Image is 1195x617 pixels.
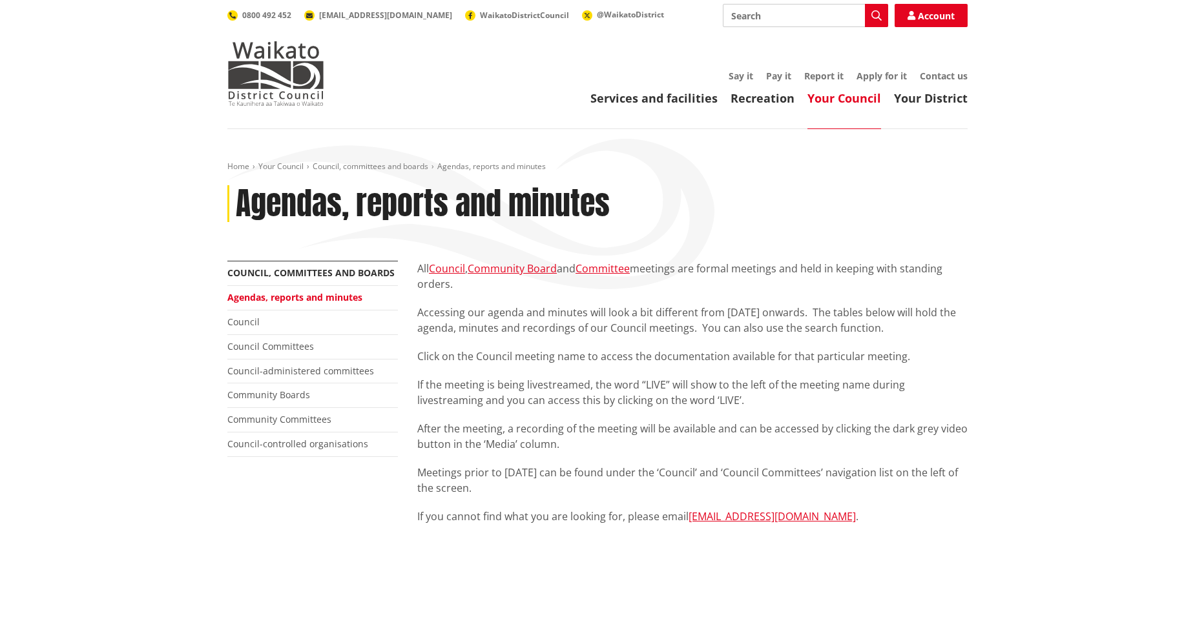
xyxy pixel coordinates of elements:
[313,161,428,172] a: Council, committees and boards
[857,70,907,82] a: Apply for it
[227,10,291,21] a: 0800 492 452
[465,10,569,21] a: WaikatoDistrictCouncil
[480,10,569,21] span: WaikatoDistrictCouncil
[417,305,956,335] span: Accessing our agenda and minutes will look a bit different from [DATE] onwards. The tables below ...
[437,161,546,172] span: Agendas, reports and minutes
[576,261,630,276] a: Committee
[804,70,844,82] a: Report it
[468,261,557,276] a: Community Board
[766,70,791,82] a: Pay it
[227,161,249,172] a: Home
[304,10,452,21] a: [EMAIL_ADDRESS][DOMAIN_NAME]
[895,4,968,27] a: Account
[258,161,304,172] a: Your Council
[807,90,881,106] a: Your Council
[417,465,968,496] p: Meetings prior to [DATE] can be found under the ‘Council’ and ‘Council Committees’ navigation lis...
[227,291,362,303] a: Agendas, reports and minutes
[729,70,753,82] a: Say it
[417,421,968,452] p: After the meeting, a recording of the meeting will be available and can be accessed by clicking t...
[417,349,968,364] p: Click on the Council meeting name to access the documentation available for that particular meeting.
[227,413,331,425] a: Community Committees
[227,161,968,172] nav: breadcrumb
[227,267,395,279] a: Council, committees and boards
[582,9,664,20] a: @WaikatoDistrict
[417,261,968,292] p: All , and meetings are formal meetings and held in keeping with standing orders.
[227,41,324,106] img: Waikato District Council - Te Kaunihera aa Takiwaa o Waikato
[417,509,968,524] p: If you cannot find what you are looking for, please email .
[227,438,368,450] a: Council-controlled organisations
[227,316,260,328] a: Council
[227,389,310,401] a: Community Boards
[731,90,795,106] a: Recreation
[417,377,968,408] p: If the meeting is being livestreamed, the word “LIVE” will show to the left of the meeting name d...
[723,4,888,27] input: Search input
[319,10,452,21] span: [EMAIL_ADDRESS][DOMAIN_NAME]
[920,70,968,82] a: Contact us
[242,10,291,21] span: 0800 492 452
[894,90,968,106] a: Your District
[236,185,610,223] h1: Agendas, reports and minutes
[429,261,465,276] a: Council
[590,90,718,106] a: Services and facilities
[597,9,664,20] span: @WaikatoDistrict
[689,509,856,523] a: [EMAIL_ADDRESS][DOMAIN_NAME]
[227,365,374,377] a: Council-administered committees
[227,340,314,352] a: Council Committees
